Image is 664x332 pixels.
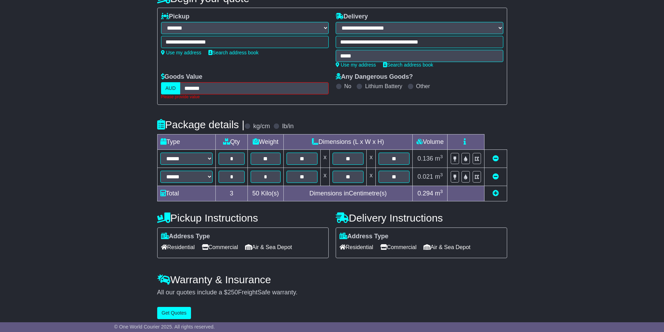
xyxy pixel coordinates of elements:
[440,154,443,159] sup: 3
[336,13,368,21] label: Delivery
[202,242,238,253] span: Commercial
[336,212,507,224] h4: Delivery Instructions
[336,62,376,68] a: Use my address
[493,155,499,162] a: Remove this item
[215,186,248,201] td: 3
[383,62,433,68] a: Search address book
[161,94,329,99] div: Please provide value
[418,190,433,197] span: 0.294
[161,13,190,21] label: Pickup
[157,186,215,201] td: Total
[339,242,373,253] span: Residential
[283,186,413,201] td: Dimensions in Centimetre(s)
[248,186,284,201] td: Kilo(s)
[161,73,203,81] label: Goods Value
[435,173,443,180] span: m
[157,119,245,130] h4: Package details |
[161,82,181,94] label: AUD
[367,168,376,186] td: x
[245,242,292,253] span: Air & Sea Depot
[157,289,507,296] div: All our quotes include a $ FreightSafe warranty.
[248,134,284,149] td: Weight
[493,173,499,180] a: Remove this item
[423,242,471,253] span: Air & Sea Depot
[416,83,430,90] label: Other
[380,242,417,253] span: Commercial
[320,168,329,186] td: x
[253,123,270,130] label: kg/cm
[228,289,238,296] span: 250
[114,324,215,330] span: © One World Courier 2025. All rights reserved.
[365,83,402,90] label: Lithium Battery
[320,149,329,168] td: x
[157,307,191,319] button: Get Quotes
[161,50,201,55] a: Use my address
[339,233,389,240] label: Address Type
[157,212,329,224] h4: Pickup Instructions
[493,190,499,197] a: Add new item
[344,83,351,90] label: No
[336,73,413,81] label: Any Dangerous Goods?
[418,173,433,180] span: 0.021
[283,134,413,149] td: Dimensions (L x W x H)
[418,155,433,162] span: 0.136
[440,172,443,177] sup: 3
[157,274,507,285] h4: Warranty & Insurance
[157,134,215,149] td: Type
[161,242,195,253] span: Residential
[215,134,248,149] td: Qty
[252,190,259,197] span: 50
[282,123,293,130] label: lb/in
[208,50,259,55] a: Search address book
[413,134,448,149] td: Volume
[440,189,443,194] sup: 3
[367,149,376,168] td: x
[435,190,443,197] span: m
[161,233,210,240] label: Address Type
[435,155,443,162] span: m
